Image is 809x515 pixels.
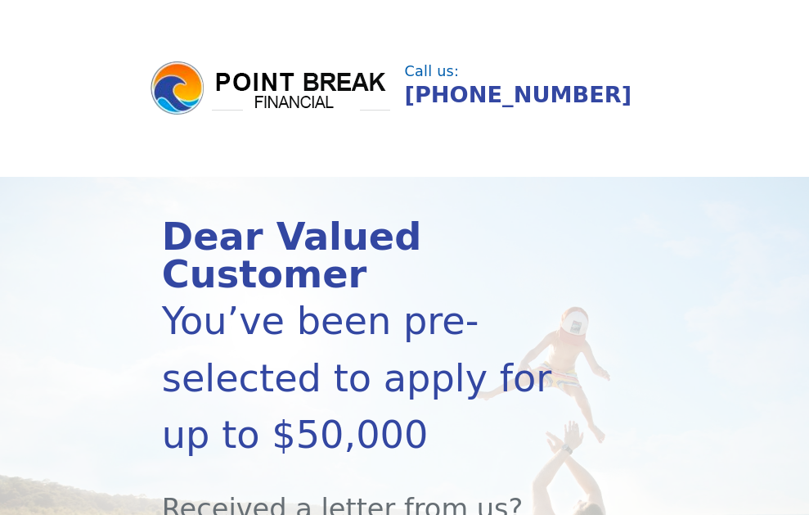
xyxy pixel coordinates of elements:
div: You’ve been pre-selected to apply for up to $50,000 [162,293,574,463]
div: Call us: [405,65,675,79]
div: Dear Valued Customer [162,218,574,293]
a: [PHONE_NUMBER] [405,82,632,107]
img: logo.png [148,59,393,118]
